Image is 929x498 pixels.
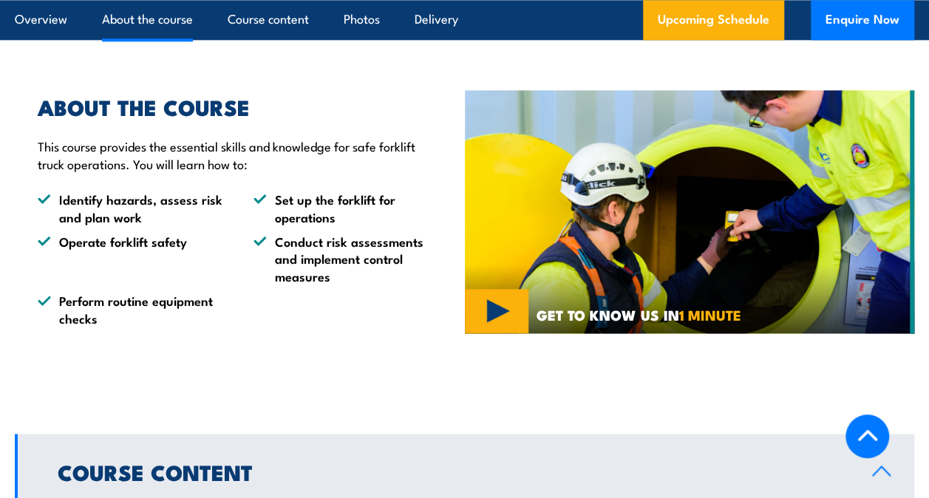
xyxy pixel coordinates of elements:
li: Identify hazards, assess risk and plan work [38,191,227,225]
strong: 1 MINUTE [679,304,741,325]
p: This course provides the essential skills and knowledge for safe forklift truck operations. You w... [38,137,443,172]
li: Perform routine equipment checks [38,292,227,327]
li: Set up the forklift for operations [253,191,443,225]
li: Conduct risk assessments and implement control measures [253,233,443,284]
h2: Course Content [58,461,848,480]
span: GET TO KNOW US IN [537,308,741,321]
h2: ABOUT THE COURSE [38,97,443,116]
li: Operate forklift safety [38,233,227,284]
